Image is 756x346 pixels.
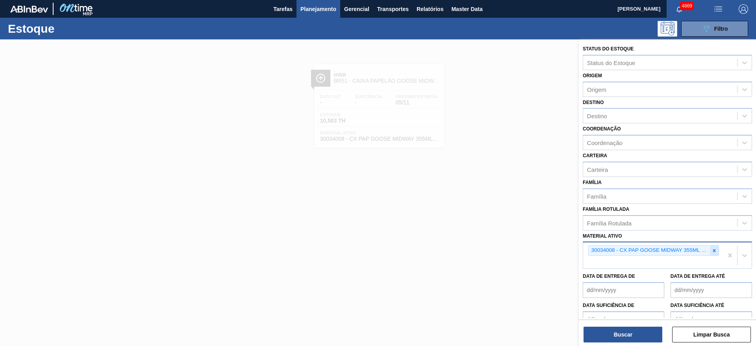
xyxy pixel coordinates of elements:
span: Relatórios [417,4,443,14]
div: 30034008 - CX PAP GOOSE MIDWAY 355ML C12 N25 [589,246,710,255]
label: Status do Estoque [583,46,634,52]
label: Data de Entrega até [671,273,725,279]
label: Coordenação [583,126,621,132]
button: Filtro [681,21,748,37]
label: Data suficiência de [583,303,634,308]
span: Gerencial [344,4,369,14]
div: Família Rotulada [587,220,632,226]
div: Status do Estoque [587,59,636,66]
input: dd/mm/yyyy [583,282,664,298]
input: dd/mm/yyyy [671,311,752,327]
span: Tarefas [273,4,293,14]
label: Família [583,180,602,185]
h1: Estoque [8,24,126,33]
span: Planejamento [300,4,336,14]
span: Master Data [451,4,482,14]
label: Destino [583,100,604,105]
div: Carteira [587,166,608,173]
div: Família [587,193,606,199]
button: Notificações [667,4,692,15]
img: userActions [713,4,723,14]
span: Filtro [714,26,728,32]
label: Origem [583,73,602,78]
div: Origem [587,86,606,93]
input: dd/mm/yyyy [583,311,664,327]
span: Transportes [377,4,409,14]
div: Coordenação [587,140,623,146]
img: TNhmsLtSVTkK8tSr43FrP2fwEKptu5GPRR3wAAAABJRU5ErkJggg== [10,6,48,13]
span: 4869 [680,2,694,10]
label: Carteira [583,153,607,158]
div: Pogramando: nenhum usuário selecionado [658,21,677,37]
label: Data de Entrega de [583,273,635,279]
input: dd/mm/yyyy [671,282,752,298]
label: Família Rotulada [583,206,629,212]
label: Data suficiência até [671,303,724,308]
div: Destino [587,113,607,119]
label: Material ativo [583,233,622,239]
img: Logout [739,4,748,14]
